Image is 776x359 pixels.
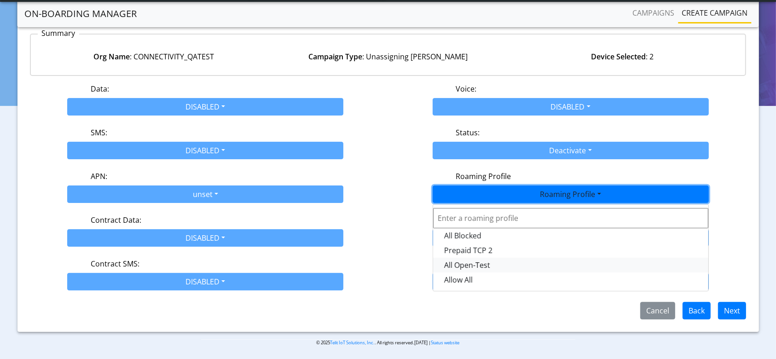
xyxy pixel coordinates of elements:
button: All Open-Test [433,258,708,272]
input: Enter a roaming profile [433,208,708,228]
strong: Org Name [93,52,130,62]
div: : 2 [505,51,740,62]
a: Telit IoT Solutions, Inc. [330,340,375,346]
a: Campaigns [629,4,678,22]
button: DISABLED [67,98,343,116]
label: Contract Data: [91,214,141,226]
a: Status website [431,340,460,346]
button: All Blocked [433,228,708,243]
button: DISABLED [67,229,343,247]
label: SMS: [91,127,107,138]
button: Back [683,302,711,319]
label: APN: [91,171,107,182]
button: Next [718,302,746,319]
button: Allow All [433,272,708,287]
button: Roaming Profile [433,185,709,203]
button: DISABLED [67,273,343,290]
strong: Campaign Type [308,52,362,62]
button: unset [67,185,343,203]
label: Data: [91,83,109,94]
button: Cancel [640,302,675,319]
label: Roaming Profile [456,171,511,182]
label: Contract SMS: [91,258,139,269]
button: Prepaid TCP 2 [433,243,708,258]
p: © 2025 . All rights reserved.[DATE] | [201,339,575,346]
div: : Unassigning [PERSON_NAME] [271,51,505,62]
label: Status: [456,127,480,138]
a: On-Boarding Manager [25,5,137,23]
label: Voice: [456,83,476,94]
button: DISABLED [67,142,343,159]
button: Deactivate [433,142,709,159]
p: Summary [38,28,79,39]
div: : CONNECTIVITY_QATEST [36,51,271,62]
div: DISABLED [433,204,709,291]
a: Create campaign [678,4,752,22]
button: DISABLED [433,98,709,116]
strong: Device Selected [591,52,646,62]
